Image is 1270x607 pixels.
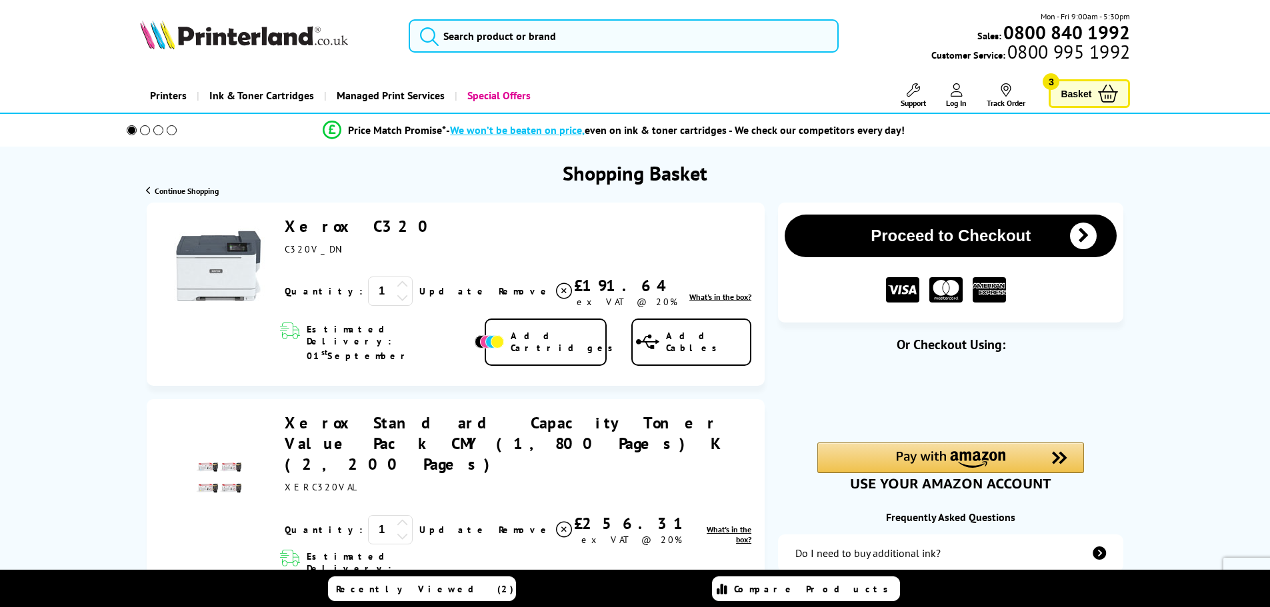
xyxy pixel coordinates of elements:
div: Or Checkout Using: [778,336,1123,353]
span: 3 [1043,73,1059,90]
span: Add Cartridges [511,330,620,354]
span: Remove [499,285,551,297]
span: Estimated Delivery: 01 September [307,550,471,589]
span: Basket [1061,85,1091,103]
a: Recently Viewed (2) [328,576,516,601]
a: additional-ink [778,534,1123,572]
span: Quantity: [285,285,363,297]
a: Xerox Standard Capacity Toner Value Pack CMY (1,800 Pages) K (2,200 Pages) [285,412,723,474]
a: Ink & Toner Cartridges [197,79,324,113]
span: ex VAT @ 20% [581,534,682,546]
h1: Shopping Basket [563,160,707,186]
button: Proceed to Checkout [785,215,1117,257]
img: Xerox Standard Capacity Toner Value Pack CMY (1,800 Pages) K (2,200 Pages) [195,454,242,501]
img: Add Cartridges [475,335,504,348]
span: Recently Viewed (2) [336,583,514,595]
span: Estimated Delivery: 01 September [307,323,471,362]
a: Special Offers [455,79,541,113]
img: VISA [886,277,919,303]
div: Do I need to buy additional ink? [795,546,941,560]
span: Compare Products [734,583,895,595]
span: Support [901,98,926,108]
span: Mon - Fri 9:00am - 5:30pm [1041,10,1130,23]
span: What's in the box? [707,524,751,544]
div: £256.31 [574,513,689,534]
span: Ink & Toner Cartridges [209,79,314,113]
a: Update [419,524,488,536]
span: Price Match Promise* [348,123,446,137]
div: £191.64 [574,275,680,296]
a: Support [901,83,926,108]
a: Continue Shopping [146,186,219,196]
a: Track Order [987,83,1025,108]
a: Compare Products [712,576,900,601]
b: 0800 840 1992 [1003,20,1130,45]
a: Managed Print Services [324,79,455,113]
sup: st [321,347,327,357]
a: Update [419,285,488,297]
span: C320V_DNI [285,243,343,255]
a: Xerox C320 [285,216,437,237]
span: Add Cables [666,330,750,354]
li: modal_Promise [109,119,1120,142]
a: Printers [140,79,197,113]
img: Xerox C320 [169,216,269,316]
img: American Express [973,277,1006,303]
a: Printerland Logo [140,20,393,52]
img: MASTER CARD [929,277,963,303]
a: 0800 840 1992 [1001,26,1130,39]
div: Frequently Asked Questions [778,510,1123,524]
div: Amazon Pay - Use your Amazon account [817,442,1084,489]
span: Customer Service: [931,45,1130,61]
span: ex VAT @ 20% [577,296,677,308]
a: lnk_inthebox [689,524,751,544]
span: What's in the box? [689,292,751,302]
span: Sales: [977,29,1001,42]
div: - even on ink & toner cartridges - We check our competitors every day! [446,123,905,137]
span: Continue Shopping [155,186,219,196]
img: Printerland Logo [140,20,348,49]
input: Search product or brand [409,19,839,53]
span: 0800 995 1992 [1005,45,1130,58]
a: lnk_inthebox [689,292,751,302]
a: Basket 3 [1049,79,1130,108]
a: Delete item from your basket [499,281,574,301]
a: Delete item from your basket [499,520,574,540]
span: XERC320VAL [285,481,358,493]
span: We won’t be beaten on price, [450,123,585,137]
span: Log In [946,98,967,108]
span: Remove [499,524,551,536]
a: Log In [946,83,967,108]
span: Quantity: [285,524,363,536]
iframe: PayPal [817,374,1084,420]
